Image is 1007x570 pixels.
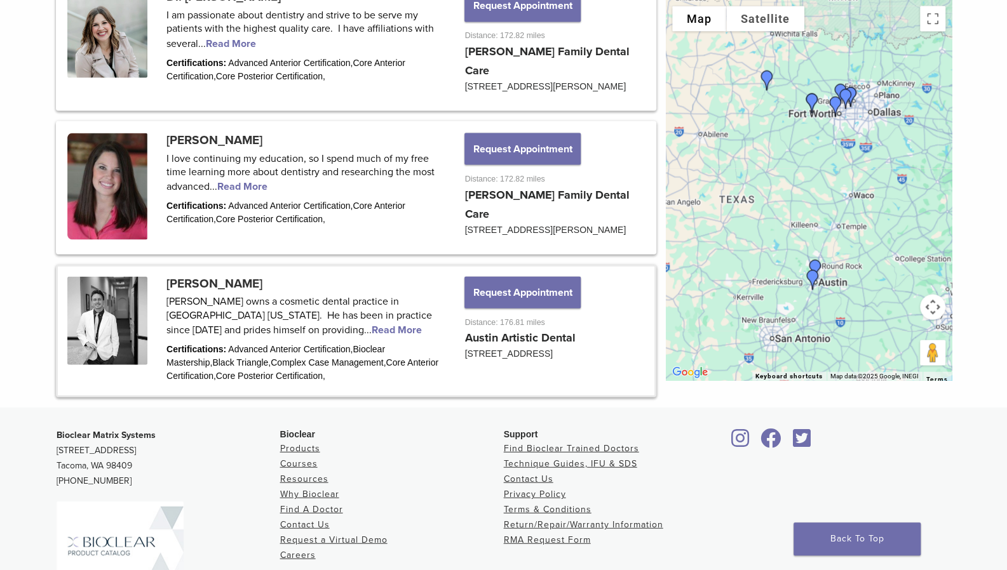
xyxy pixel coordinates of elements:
a: RMA Request Form [504,534,591,545]
button: Map camera controls [920,295,945,320]
a: Terms & Conditions [504,504,591,515]
a: Find A Doctor [280,504,343,515]
a: Products [280,443,320,454]
a: Return/Repair/Warranty Information [504,519,663,530]
a: Courses [280,458,318,469]
div: Dr. Amy Bender [820,91,851,122]
a: Back To Top [794,522,921,555]
div: Dr. Neelam Dube [830,84,861,114]
a: Bioclear [788,436,815,449]
a: Careers [280,550,316,560]
a: Technique Guides, IFU & SDS [504,458,637,469]
a: Why Bioclear [280,489,339,500]
button: Drag Pegman onto the map to open Street View [920,340,945,366]
button: Toggle fullscreen view [920,6,945,32]
a: Contact Us [504,474,553,484]
div: Dr. Brian Hill [752,65,782,96]
a: Privacy Policy [504,489,566,500]
a: Contact Us [280,519,330,530]
button: Keyboard shortcuts [755,372,823,381]
a: Open this area in Google Maps (opens a new window) [669,364,711,381]
div: Dr. Lauren Drennan [835,82,866,112]
a: Find Bioclear Trained Doctors [504,443,639,454]
span: Bioclear [280,429,315,439]
button: Show satellite imagery [726,6,804,32]
a: Terms (opens in new tab) [926,376,948,383]
button: Request Appointment [464,277,580,308]
button: Request Appointment [464,133,580,165]
span: Map data ©2025 Google, INEGI [830,373,919,380]
p: [STREET_ADDRESS] Tacoma, WA 98409 [PHONE_NUMBER] [57,428,280,489]
div: DR. Steven Cook [800,255,830,285]
button: Show street map [672,6,726,32]
div: Dr. Garrett Mulkey [797,88,827,119]
div: Dr. Jarett Hulse [797,265,828,295]
a: Bioclear [757,436,786,449]
a: Resources [280,474,328,484]
strong: Bioclear Matrix Systems [57,430,156,441]
img: Google [669,364,711,381]
span: Support [504,429,538,439]
a: Request a Virtual Demo [280,534,388,545]
div: Dr. Salil Mehta [825,79,856,109]
a: Bioclear [727,436,754,449]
